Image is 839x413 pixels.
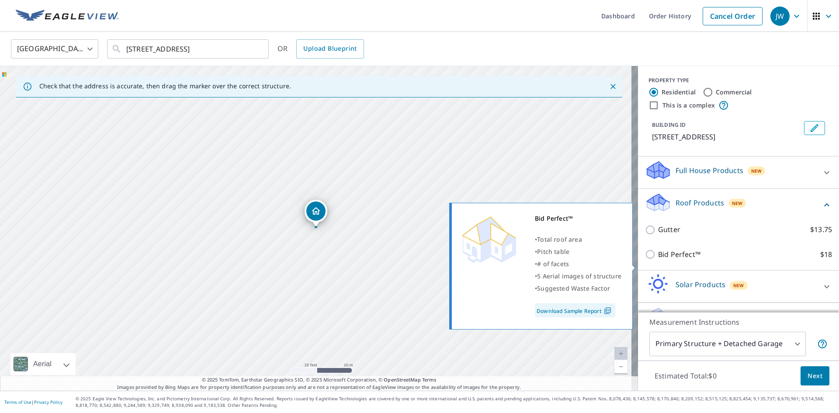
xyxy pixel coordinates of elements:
div: • [535,233,621,246]
span: New [751,167,762,174]
button: Next [801,366,829,386]
div: • [535,246,621,258]
div: Bid Perfect™ [535,212,621,225]
p: Roof Products [676,198,724,208]
div: [GEOGRAPHIC_DATA] [11,37,98,61]
span: # of facets [537,260,569,268]
div: OR [277,39,364,59]
span: Suggested Waste Factor [537,284,610,292]
div: Aerial [31,353,54,375]
button: Close [607,81,619,92]
label: Commercial [716,88,752,97]
p: Check that the address is accurate, then drag the marker over the correct structure. [39,82,291,90]
img: Pdf Icon [602,307,614,315]
a: Terms [422,376,437,383]
a: Current Level 20, Zoom In Disabled [614,347,628,360]
span: Pitch table [537,247,569,256]
span: Your report will include the primary structure and a detached garage if one exists. [817,339,828,349]
div: JW [770,7,790,26]
img: Premium [458,212,520,265]
span: Upload Blueprint [303,43,357,54]
img: EV Logo [16,10,119,23]
div: • [535,258,621,270]
div: Primary Structure + Detached Garage [649,332,806,356]
a: Download Sample Report [535,303,615,317]
div: • [535,282,621,295]
p: Estimated Total: $0 [648,366,724,385]
p: BUILDING ID [652,121,686,128]
span: Next [808,371,822,382]
div: PROPERTY TYPE [648,76,829,84]
span: © 2025 TomTom, Earthstar Geographics SIO, © 2025 Microsoft Corporation, © [202,376,437,384]
p: | [4,399,62,405]
p: Full House Products [676,165,743,176]
p: $18 [820,249,832,260]
span: 5 Aerial images of structure [537,272,621,280]
p: Measurement Instructions [649,317,828,327]
a: Upload Blueprint [296,39,364,59]
a: OpenStreetMap [384,376,420,383]
a: Privacy Policy [34,399,62,405]
div: Full House ProductsNew [645,160,832,185]
p: [STREET_ADDRESS] [652,132,801,142]
p: © 2025 Eagle View Technologies, Inc. and Pictometry International Corp. All Rights Reserved. Repo... [76,396,835,409]
p: Gutter [658,224,680,235]
div: Aerial [10,353,76,375]
p: Bid Perfect™ [658,249,700,260]
input: Search by address or latitude-longitude [126,37,251,61]
a: Cancel Order [703,7,763,25]
a: Current Level 20, Zoom Out [614,360,628,373]
label: This is a complex [662,101,715,110]
label: Residential [662,88,696,97]
span: Total roof area [537,235,582,243]
p: Solar Products [676,279,725,290]
div: Solar ProductsNew [645,274,832,299]
span: New [733,282,744,289]
div: Roof ProductsNew [645,192,832,217]
div: • [535,270,621,282]
button: Edit building 1 [804,121,825,135]
p: $13.75 [810,224,832,235]
span: New [732,200,743,207]
div: Walls ProductsNew [645,306,832,331]
a: Terms of Use [4,399,31,405]
div: Dropped pin, building 1, Residential property, 1074 E Silversmith Trl San Tan Valley, AZ 85143 [305,200,327,227]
